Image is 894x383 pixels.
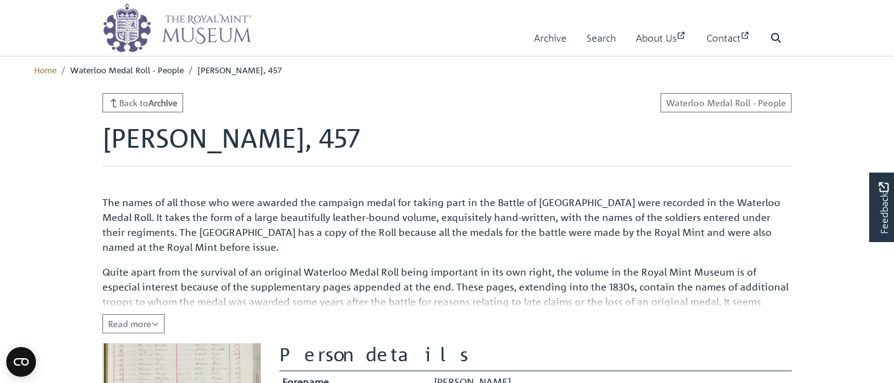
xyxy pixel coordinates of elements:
button: Open CMP widget [6,347,36,377]
img: logo_wide.png [102,3,251,53]
a: Contact [707,20,751,56]
h1: [PERSON_NAME], 457 [102,122,792,166]
a: Home [34,64,56,75]
span: [PERSON_NAME], 457 [197,64,282,75]
span: Read more [108,318,159,329]
span: Quite apart from the survival of an original Waterloo Medal Roll being important in its own right... [102,266,788,338]
a: Back toArchive [102,93,183,112]
span: Feedback [876,182,891,233]
strong: Archive [148,97,178,108]
span: The names of all those who were awarded the campaign medal for taking part in the Battle of [GEOG... [102,196,780,253]
a: Would you like to provide feedback? [869,173,894,242]
h2: Person details [279,343,792,366]
button: Read all of the content [102,314,165,333]
a: Archive [534,20,567,56]
span: Waterloo Medal Roll - People [70,64,184,75]
a: Waterloo Medal Roll - People [661,93,792,112]
a: Search [587,20,616,56]
a: About Us [636,20,687,56]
